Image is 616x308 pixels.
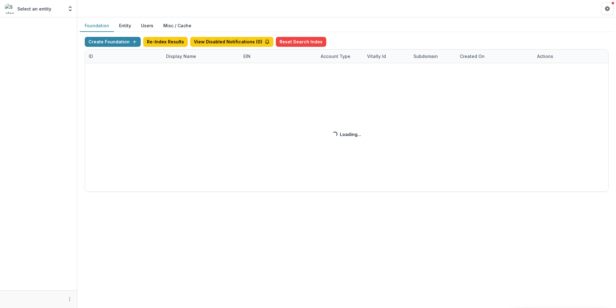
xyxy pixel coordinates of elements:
button: More [66,296,73,303]
p: Select an entity [17,6,51,12]
button: Entity [114,20,136,32]
button: Foundation [80,20,114,32]
button: Misc / Cache [158,20,196,32]
button: Users [136,20,158,32]
img: Select an entity [5,4,15,14]
button: Open entity switcher [66,2,75,15]
button: Get Help [601,2,614,15]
